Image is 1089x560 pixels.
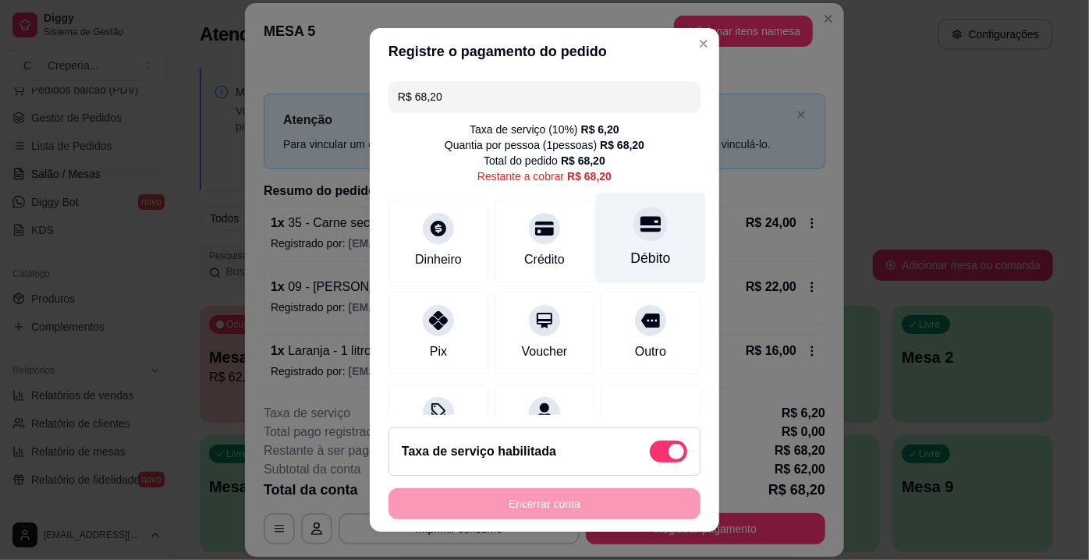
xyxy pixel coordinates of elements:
[561,153,605,168] div: R$ 68,20
[445,137,644,153] div: Quantia por pessoa ( 1 pessoas)
[370,28,719,75] header: Registre o pagamento do pedido
[470,122,619,137] div: Taxa de serviço ( 10 %)
[524,250,565,269] div: Crédito
[635,342,666,361] div: Outro
[430,342,447,361] div: Pix
[567,168,612,184] div: R$ 68,20
[522,342,568,361] div: Voucher
[398,81,691,112] input: Ex.: hambúrguer de cordeiro
[600,137,644,153] div: R$ 68,20
[484,153,605,168] div: Total do pedido
[581,122,619,137] div: R$ 6,20
[631,248,671,268] div: Débito
[415,250,462,269] div: Dinheiro
[477,168,612,184] div: Restante a cobrar
[402,442,556,461] h2: Taxa de serviço habilitada
[691,31,716,56] button: Close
